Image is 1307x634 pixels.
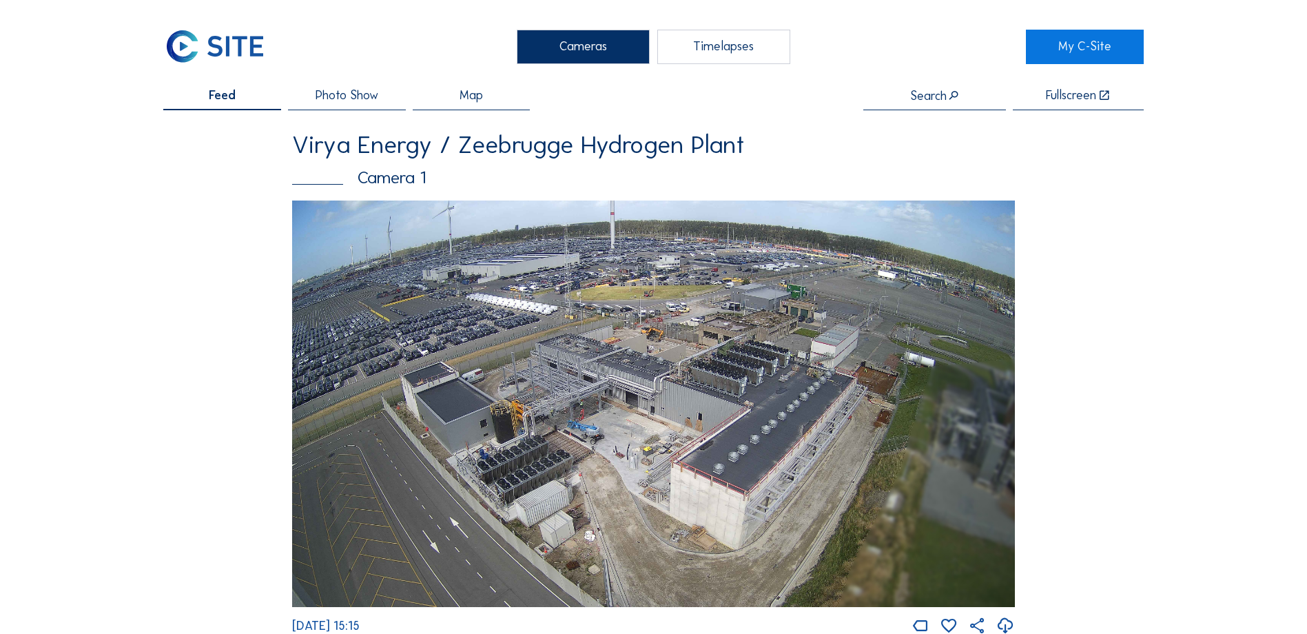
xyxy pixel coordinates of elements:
div: Fullscreen [1046,90,1096,103]
div: Timelapses [657,30,790,64]
span: Feed [209,90,236,102]
img: C-SITE Logo [163,30,266,64]
span: [DATE] 15:15 [292,618,360,633]
div: Cameras [517,30,650,64]
span: Photo Show [316,90,378,102]
span: Map [460,90,483,102]
div: Camera 1 [292,169,1015,186]
img: Image [292,201,1015,607]
div: Virya Energy / Zeebrugge Hydrogen Plant [292,133,1015,158]
a: My C-Site [1026,30,1144,64]
a: C-SITE Logo [163,30,281,64]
